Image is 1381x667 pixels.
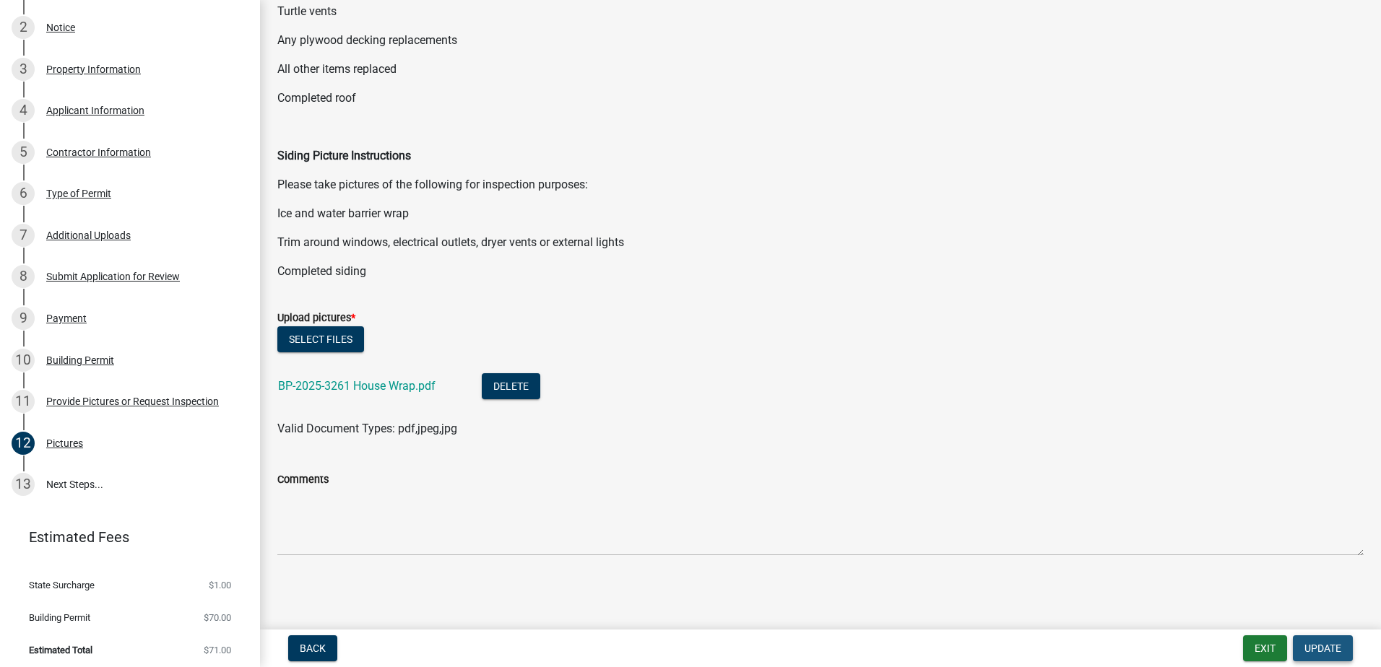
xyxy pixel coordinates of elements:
[12,99,35,122] div: 4
[12,141,35,164] div: 5
[12,16,35,39] div: 2
[46,147,151,157] div: Contractor Information
[277,32,1364,49] p: Any plywood decking replacements
[277,422,457,435] span: Valid Document Types: pdf,jpeg,jpg
[12,390,35,413] div: 11
[12,58,35,81] div: 3
[209,580,231,590] span: $1.00
[46,355,114,365] div: Building Permit
[482,373,540,399] button: Delete
[277,313,355,323] label: Upload pictures
[29,580,95,590] span: State Surcharge
[12,523,237,552] a: Estimated Fees
[277,234,1364,251] p: Trim around windows, electrical outlets, dryer vents or external lights
[1293,635,1353,661] button: Update
[12,473,35,496] div: 13
[300,642,326,654] span: Back
[46,22,75,32] div: Notice
[277,61,1364,78] p: All other items replaced
[277,149,411,162] strong: Siding Picture Instructions
[46,396,219,406] div: Provide Pictures or Request Inspection
[204,645,231,655] span: $71.00
[46,230,131,240] div: Additional Uploads
[46,313,87,323] div: Payment
[46,105,144,115] div: Applicant Information
[277,3,1364,20] p: Turtle vents
[277,326,364,352] button: Select files
[1243,635,1287,661] button: Exit
[288,635,337,661] button: Back
[46,64,141,74] div: Property Information
[12,307,35,330] div: 9
[46,271,180,282] div: Submit Application for Review
[12,224,35,247] div: 7
[278,379,436,393] a: BP-2025-3261 House Wrap.pdf
[482,380,540,394] wm-modal-confirm: Delete Document
[12,349,35,372] div: 10
[29,613,90,622] span: Building Permit
[1304,642,1341,654] span: Update
[46,188,111,199] div: Type of Permit
[12,265,35,288] div: 8
[277,205,1364,222] p: Ice and water barrier wrap
[12,182,35,205] div: 6
[29,645,92,655] span: Estimated Total
[277,475,329,485] label: Comments
[204,613,231,622] span: $70.00
[277,90,1364,107] p: Completed roof
[277,263,1364,280] p: Completed siding
[277,176,1364,193] p: Please take pictures of the following for inspection purposes:
[46,438,83,448] div: Pictures
[12,432,35,455] div: 12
